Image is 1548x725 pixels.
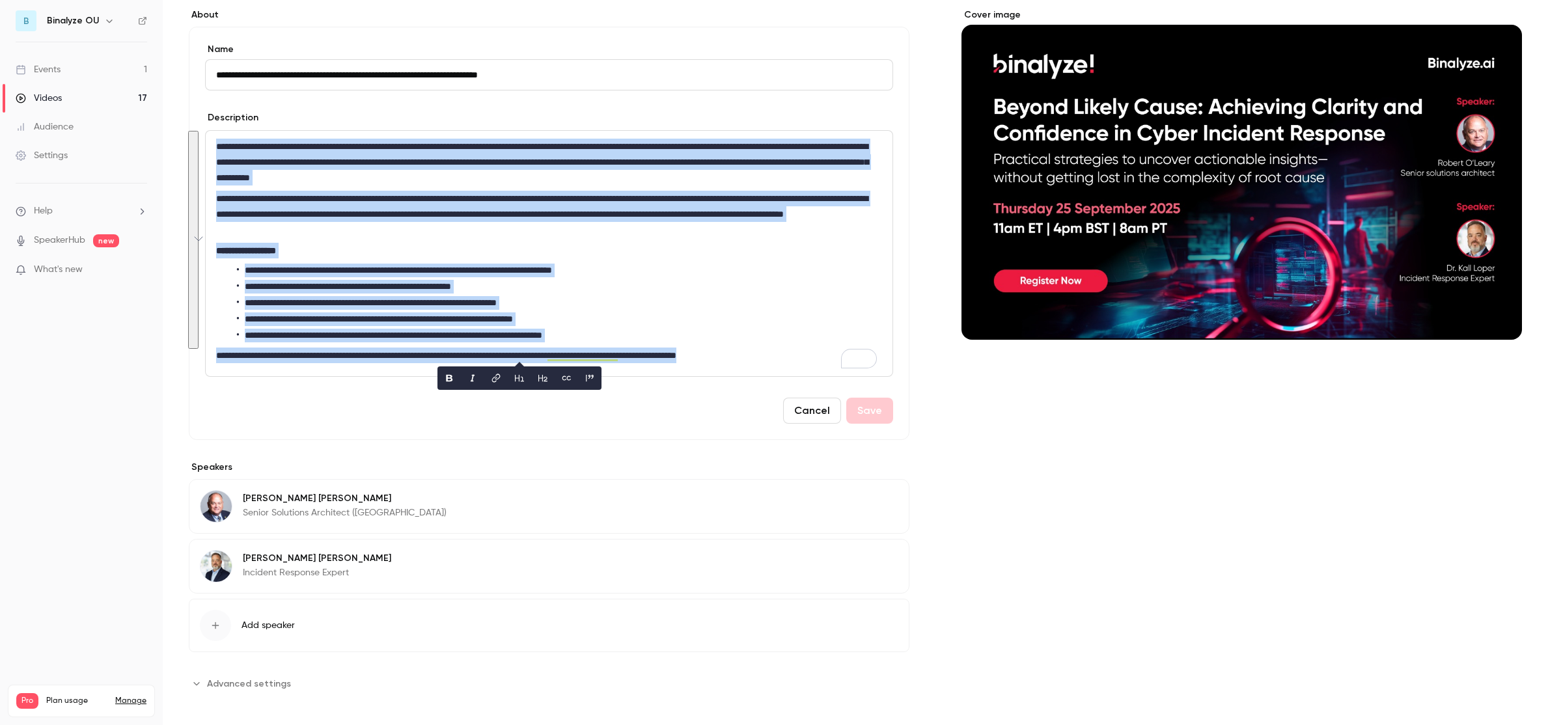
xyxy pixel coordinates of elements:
[16,149,68,162] div: Settings
[16,92,62,105] div: Videos
[462,368,483,389] button: italic
[486,368,506,389] button: link
[200,491,232,522] img: Robert O’Leary
[242,619,295,632] span: Add speaker
[206,131,892,376] div: To enrich screen reader interactions, please activate Accessibility in Grammarly extension settings
[205,111,258,124] label: Description
[16,120,74,133] div: Audience
[243,566,391,579] p: Incident Response Expert
[46,696,107,706] span: Plan usage
[189,599,909,652] button: Add speaker
[16,204,147,218] li: help-dropdown-opener
[961,8,1522,340] section: Cover image
[243,506,447,519] p: Senior Solutions Architect ([GEOGRAPHIC_DATA])
[189,461,909,474] label: Speakers
[200,551,232,582] img: Dr. Kall Loper
[16,693,38,709] span: Pro
[189,539,909,594] div: Dr. Kall Loper[PERSON_NAME] [PERSON_NAME]Incident Response Expert
[783,398,841,424] button: Cancel
[93,234,119,247] span: new
[579,368,600,389] button: blockquote
[205,130,893,377] section: description
[207,677,291,691] span: Advanced settings
[189,8,909,21] label: About
[189,479,909,534] div: Robert O’Leary[PERSON_NAME] [PERSON_NAME]Senior Solutions Architect ([GEOGRAPHIC_DATA])
[34,263,83,277] span: What's new
[34,204,53,218] span: Help
[205,43,893,56] label: Name
[23,14,29,28] span: B
[206,131,892,376] div: editor
[16,63,61,76] div: Events
[243,552,391,565] p: [PERSON_NAME] [PERSON_NAME]
[47,14,99,27] h6: Binalyze OU
[439,368,460,389] button: bold
[34,234,85,247] a: SpeakerHub
[189,673,909,694] section: Advanced settings
[115,696,146,706] a: Manage
[243,492,447,505] p: [PERSON_NAME] [PERSON_NAME]
[189,673,299,694] button: Advanced settings
[961,8,1522,21] label: Cover image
